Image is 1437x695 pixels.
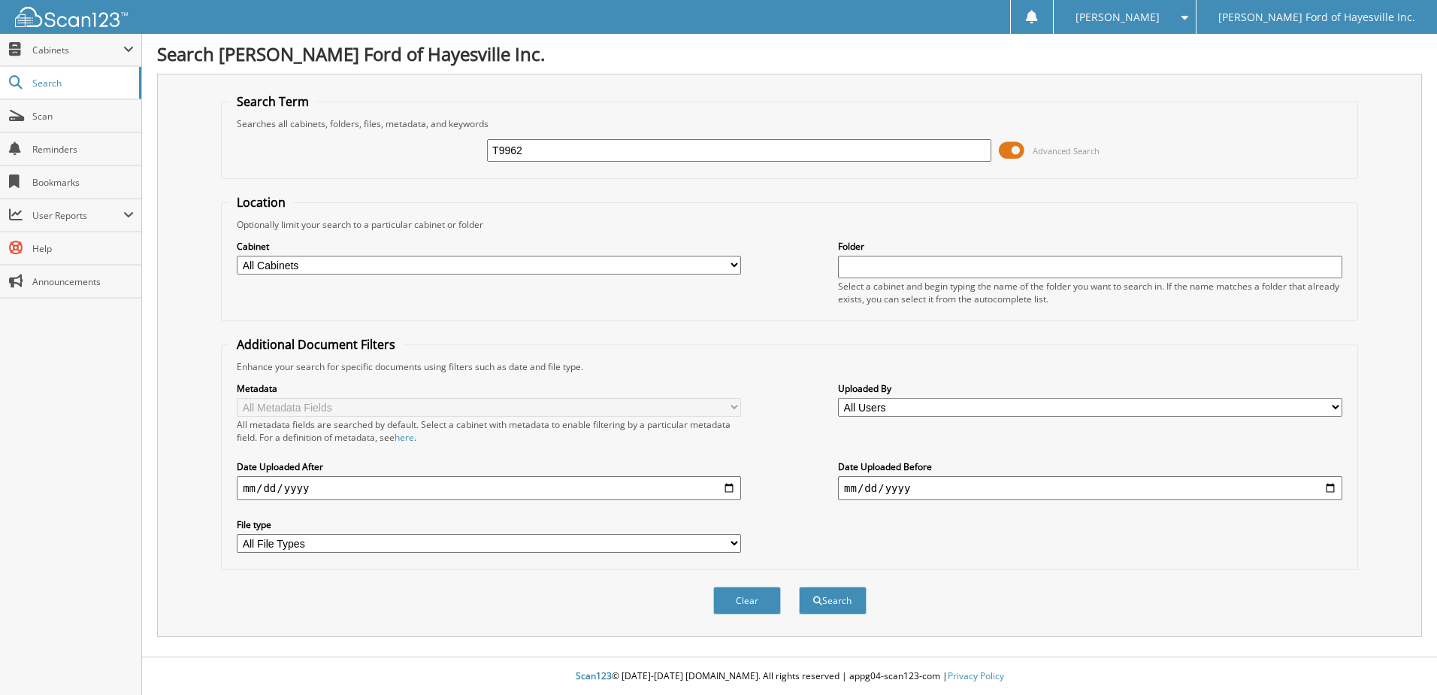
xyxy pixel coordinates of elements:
div: Select a cabinet and begin typing the name of the folder you want to search in. If the name match... [838,280,1342,305]
span: User Reports [32,209,123,222]
iframe: Chat Widget [1362,623,1437,695]
div: © [DATE]-[DATE] [DOMAIN_NAME]. All rights reserved | appg04-scan123-com | [142,658,1437,695]
button: Search [799,587,867,615]
div: Optionally limit your search to a particular cabinet or folder [229,218,1350,231]
span: Scan123 [576,669,612,682]
a: here [395,431,414,444]
div: Searches all cabinets, folders, files, metadata, and keywords [229,117,1350,130]
input: start [237,476,741,500]
a: Privacy Policy [948,669,1004,682]
span: Bookmarks [32,176,134,189]
legend: Location [229,194,293,211]
label: Metadata [237,382,741,395]
span: [PERSON_NAME] [1075,13,1160,22]
span: Help [32,242,134,255]
span: Reminders [32,143,134,156]
div: All metadata fields are searched by default. Select a cabinet with metadata to enable filtering b... [237,418,741,444]
label: Cabinet [237,240,741,253]
span: [PERSON_NAME] Ford of Hayesville Inc. [1218,13,1415,22]
label: File type [237,518,741,531]
span: Advanced Search [1033,145,1100,156]
img: scan123-logo-white.svg [15,7,128,27]
legend: Additional Document Filters [229,336,403,353]
label: Uploaded By [838,382,1342,395]
input: end [838,476,1342,500]
span: Cabinets [32,44,123,56]
label: Date Uploaded Before [838,460,1342,473]
label: Date Uploaded After [237,460,741,473]
span: Search [32,77,132,90]
button: Clear [713,587,781,615]
h1: Search [PERSON_NAME] Ford of Hayesville Inc. [157,41,1422,66]
span: Scan [32,110,134,123]
legend: Search Term [229,93,316,110]
div: Enhance your search for specific documents using filters such as date and file type. [229,360,1350,373]
label: Folder [838,240,1342,253]
span: Announcements [32,275,134,288]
